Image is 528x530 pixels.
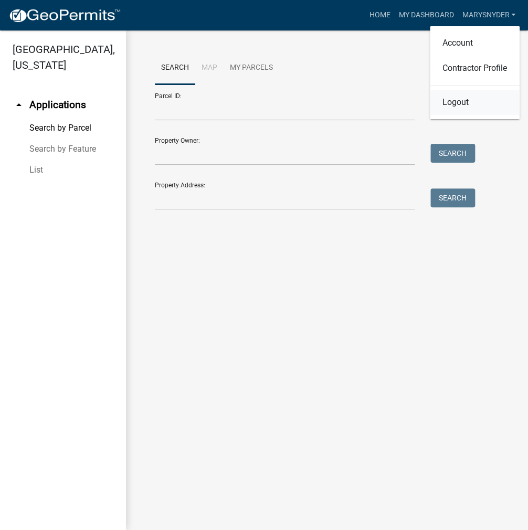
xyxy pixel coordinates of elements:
[155,51,195,85] a: Search
[365,5,394,25] a: Home
[394,5,458,25] a: My Dashboard
[430,26,520,119] div: MARYSNYDER
[430,90,520,115] a: Logout
[458,5,520,25] a: MARYSNYDER
[430,30,520,56] a: Account
[430,188,475,207] button: Search
[430,144,475,163] button: Search
[430,56,520,81] a: Contractor Profile
[224,51,279,85] a: My Parcels
[13,99,25,111] i: arrow_drop_up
